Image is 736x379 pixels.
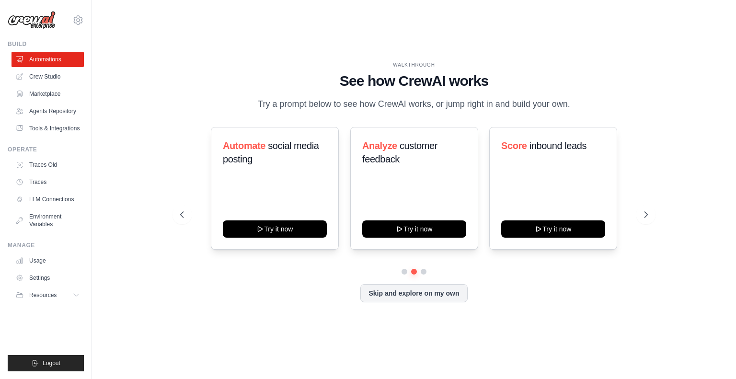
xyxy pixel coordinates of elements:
button: Try it now [501,220,605,238]
a: Agents Repository [11,103,84,119]
button: Logout [8,355,84,371]
div: Operate [8,146,84,153]
a: Tools & Integrations [11,121,84,136]
a: Environment Variables [11,209,84,232]
div: Build [8,40,84,48]
span: customer feedback [362,140,437,164]
button: Skip and explore on my own [360,284,467,302]
p: Try a prompt below to see how CrewAI works, or jump right in and build your own. [253,97,575,111]
a: Traces [11,174,84,190]
span: Logout [43,359,60,367]
a: LLM Connections [11,192,84,207]
h1: See how CrewAI works [180,72,648,90]
button: Try it now [362,220,466,238]
a: Traces Old [11,157,84,172]
button: Try it now [223,220,327,238]
span: Automate [223,140,265,151]
div: Manage [8,241,84,249]
a: Automations [11,52,84,67]
a: Settings [11,270,84,286]
a: Marketplace [11,86,84,102]
div: WALKTHROUGH [180,61,648,69]
span: inbound leads [529,140,586,151]
a: Crew Studio [11,69,84,84]
span: social media posting [223,140,319,164]
span: Score [501,140,527,151]
button: Resources [11,287,84,303]
a: Usage [11,253,84,268]
img: Logo [8,11,56,29]
span: Analyze [362,140,397,151]
span: Resources [29,291,57,299]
